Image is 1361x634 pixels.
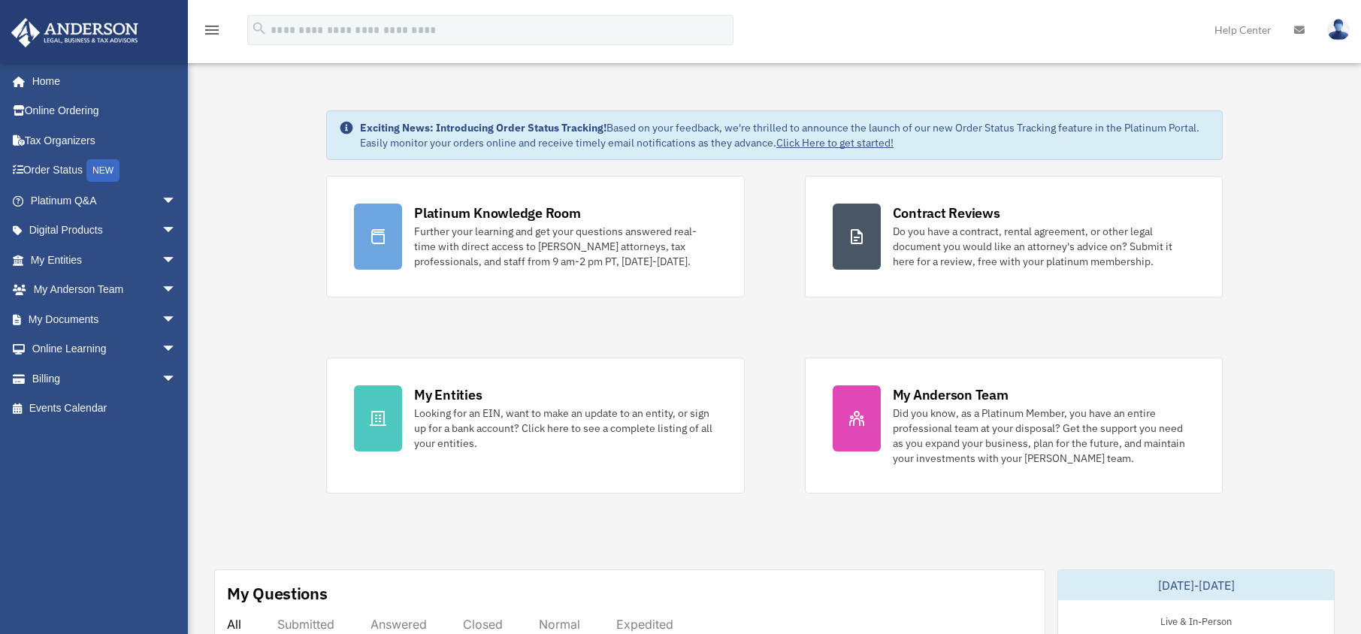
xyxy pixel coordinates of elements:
[370,617,427,632] div: Answered
[776,136,894,149] a: Click Here to get started!
[11,186,199,216] a: Platinum Q&Aarrow_drop_down
[11,245,199,275] a: My Entitiesarrow_drop_down
[251,20,268,37] i: search
[11,304,199,334] a: My Documentsarrow_drop_down
[893,224,1195,269] div: Do you have a contract, rental agreement, or other legal document you would like an attorney's ad...
[414,204,581,222] div: Platinum Knowledge Room
[203,26,221,39] a: menu
[162,364,192,394] span: arrow_drop_down
[616,617,673,632] div: Expedited
[11,216,199,246] a: Digital Productsarrow_drop_down
[162,186,192,216] span: arrow_drop_down
[11,334,199,364] a: Online Learningarrow_drop_down
[162,245,192,276] span: arrow_drop_down
[162,216,192,246] span: arrow_drop_down
[414,224,716,269] div: Further your learning and get your questions answered real-time with direct access to [PERSON_NAM...
[1327,19,1350,41] img: User Pic
[360,121,606,134] strong: Exciting News: Introducing Order Status Tracking!
[326,358,744,494] a: My Entities Looking for an EIN, want to make an update to an entity, or sign up for a bank accoun...
[805,176,1223,297] a: Contract Reviews Do you have a contract, rental agreement, or other legal document you would like...
[11,125,199,155] a: Tax Organizers
[11,96,199,126] a: Online Ordering
[11,155,199,186] a: Order StatusNEW
[463,617,503,632] div: Closed
[11,275,199,305] a: My Anderson Teamarrow_drop_down
[277,617,334,632] div: Submitted
[414,385,482,404] div: My Entities
[162,275,192,306] span: arrow_drop_down
[11,66,192,96] a: Home
[805,358,1223,494] a: My Anderson Team Did you know, as a Platinum Member, you have an entire professional team at your...
[893,204,1000,222] div: Contract Reviews
[1148,612,1244,628] div: Live & In-Person
[539,617,580,632] div: Normal
[893,385,1009,404] div: My Anderson Team
[203,21,221,39] i: menu
[414,406,716,451] div: Looking for an EIN, want to make an update to an entity, or sign up for a bank account? Click her...
[11,364,199,394] a: Billingarrow_drop_down
[86,159,119,182] div: NEW
[893,406,1195,466] div: Did you know, as a Platinum Member, you have an entire professional team at your disposal? Get th...
[11,394,199,424] a: Events Calendar
[162,334,192,365] span: arrow_drop_down
[162,304,192,335] span: arrow_drop_down
[227,617,241,632] div: All
[227,582,328,605] div: My Questions
[1058,570,1334,600] div: [DATE]-[DATE]
[326,176,744,297] a: Platinum Knowledge Room Further your learning and get your questions answered real-time with dire...
[7,18,143,47] img: Anderson Advisors Platinum Portal
[360,120,1210,150] div: Based on your feedback, we're thrilled to announce the launch of our new Order Status Tracking fe...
